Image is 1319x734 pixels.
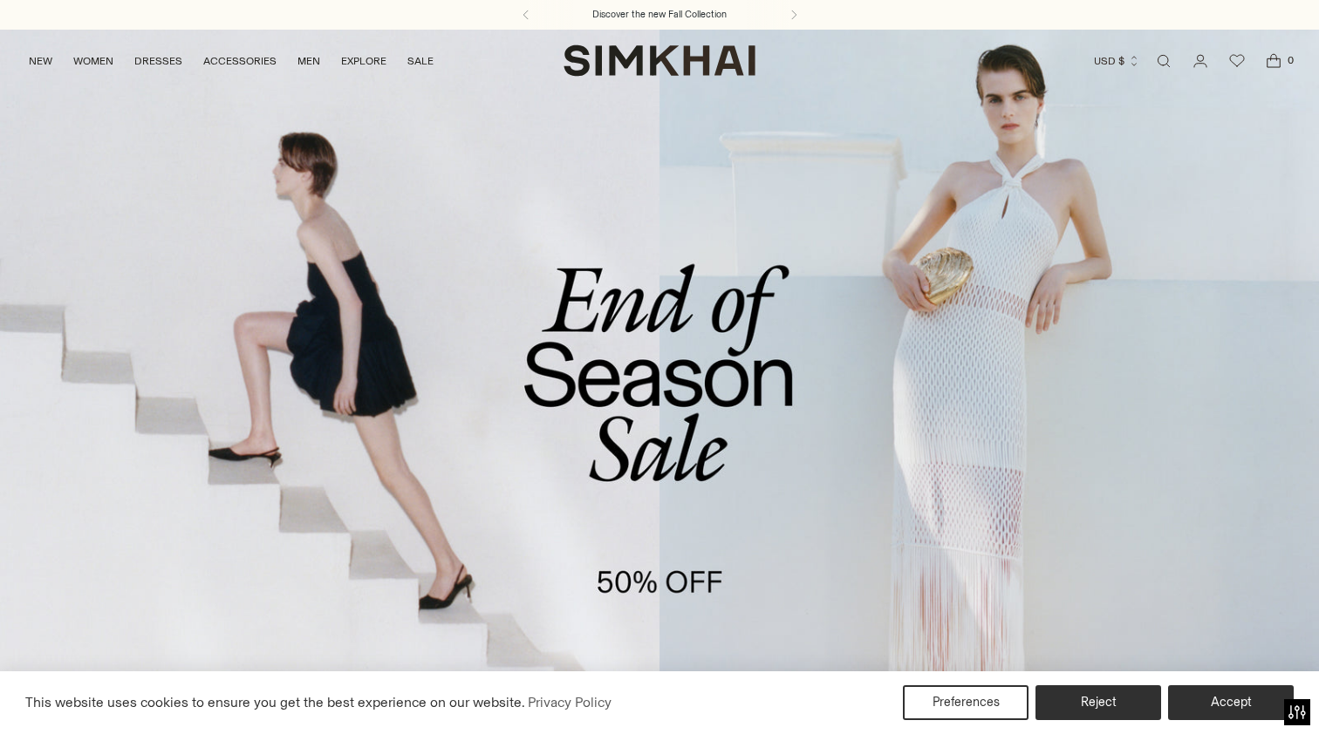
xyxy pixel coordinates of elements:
a: Go to the account page [1183,44,1218,78]
a: Discover the new Fall Collection [592,8,727,22]
a: Wishlist [1220,44,1254,78]
button: Reject [1035,685,1161,720]
a: Open search modal [1146,44,1181,78]
a: SALE [407,42,434,80]
a: Open cart modal [1256,44,1291,78]
a: Privacy Policy (opens in a new tab) [525,690,614,716]
a: SIMKHAI [564,44,755,78]
a: MEN [297,42,320,80]
button: USD $ [1094,42,1140,80]
span: This website uses cookies to ensure you get the best experience on our website. [25,694,525,710]
span: 0 [1282,52,1298,68]
a: ACCESSORIES [203,42,277,80]
button: Accept [1168,685,1294,720]
a: EXPLORE [341,42,386,80]
button: Preferences [903,685,1029,720]
a: NEW [29,42,52,80]
a: DRESSES [134,42,182,80]
a: WOMEN [73,42,113,80]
